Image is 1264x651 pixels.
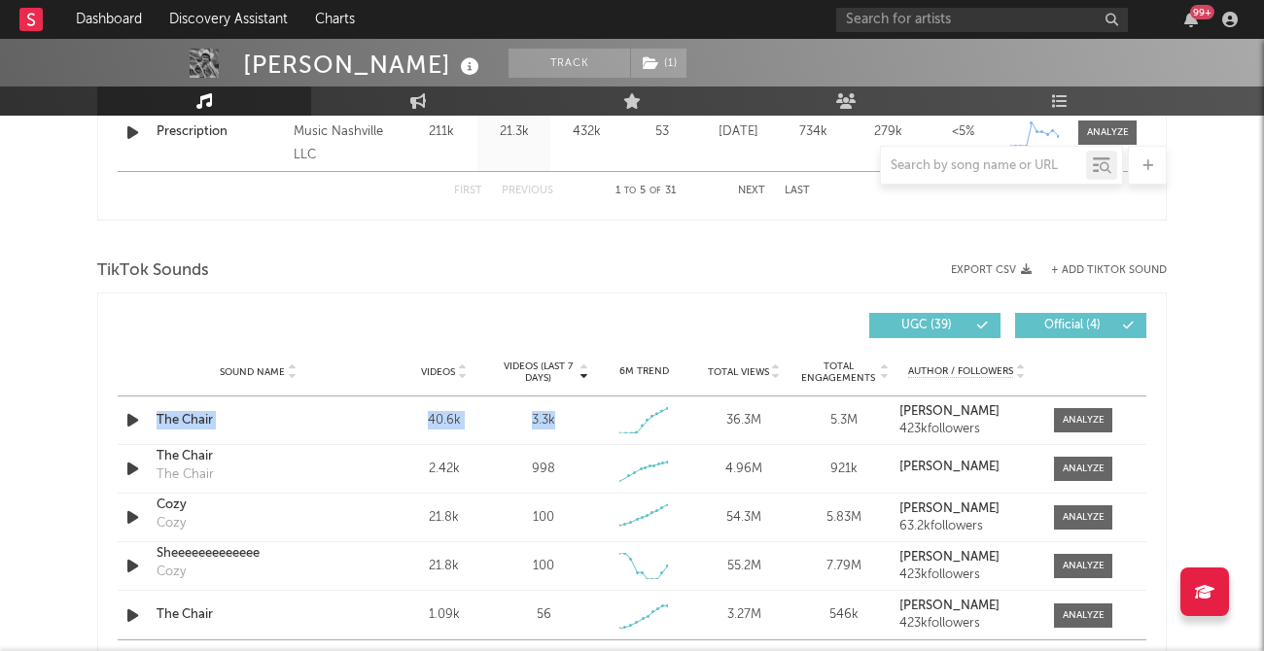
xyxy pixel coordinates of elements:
div: 211k [409,122,473,142]
button: Previous [502,186,553,196]
div: 5.3M [799,411,890,430]
span: Videos (last 7 days) [499,360,578,384]
strong: [PERSON_NAME] [899,405,1000,418]
div: 2.42k [399,460,489,479]
div: 432k [555,122,618,142]
div: 36.3M [699,411,790,430]
div: 3.3k [532,411,555,430]
div: 423k followers [899,568,1035,582]
div: 423k followers [899,617,1035,631]
span: of [650,187,661,195]
div: 56 [537,605,551,625]
a: [PERSON_NAME] [899,600,1035,613]
button: + Add TikTok Sound [1032,265,1167,276]
div: 63.2k followers [899,520,1035,533]
div: 921k [799,460,890,479]
strong: [PERSON_NAME] [899,551,1000,564]
a: Sheeeeeeeeeeeee [157,544,360,564]
div: 100 [533,508,554,528]
a: Cozy [157,496,360,515]
a: The Chair [157,411,360,430]
div: 55.2M [699,557,790,576]
div: Cozy [157,563,186,582]
button: Export CSV [951,264,1032,276]
button: Last [785,186,810,196]
span: Total Engagements [799,360,878,384]
div: 5.83M [799,508,890,528]
div: 21.8k [399,508,489,528]
div: 100 [533,557,554,576]
a: [PERSON_NAME] [899,461,1035,474]
span: UGC ( 39 ) [882,320,971,331]
div: © 2025 Warner Music Nashville LLC [294,97,400,167]
button: Official(4) [1015,313,1146,338]
div: [PERSON_NAME] [243,49,484,81]
div: 1.09k [399,605,489,625]
a: [PERSON_NAME] [899,405,1035,419]
div: 734k [781,122,846,142]
input: Search by song name or URL [881,158,1086,174]
span: Author / Followers [908,365,1013,378]
button: First [454,186,482,196]
span: to [624,187,636,195]
button: Track [509,49,630,78]
strong: [PERSON_NAME] [899,461,1000,473]
span: TikTok Sounds [97,259,209,283]
div: 99 + [1190,5,1214,19]
a: [PERSON_NAME] [899,502,1035,516]
div: 54.3M [699,508,790,528]
button: + Add TikTok Sound [1051,265,1167,276]
a: Prescription [157,122,284,142]
strong: [PERSON_NAME] [899,502,1000,515]
div: 279k [856,122,921,142]
div: 21.8k [399,557,489,576]
div: 3.27M [699,605,790,625]
div: 21.3k [482,122,545,142]
span: Official ( 4 ) [1028,320,1117,331]
div: 4.96M [699,460,790,479]
div: 53 [628,122,696,142]
div: 998 [532,460,555,479]
button: UGC(39) [869,313,1001,338]
div: 40.6k [399,411,489,430]
div: 546k [799,605,890,625]
a: The Chair [157,605,360,625]
a: [PERSON_NAME] [899,551,1035,565]
div: <5% [930,122,996,142]
input: Search for artists [836,8,1128,32]
span: Total Views [708,366,769,378]
span: Videos [421,366,455,378]
div: Cozy [157,514,186,533]
button: (1) [631,49,686,78]
button: 99+ [1184,12,1198,27]
button: Next [738,186,765,196]
div: The Chair [157,465,214,485]
a: The Chair [157,447,360,466]
strong: [PERSON_NAME] [899,600,1000,612]
span: Sound Name [220,366,285,378]
div: 1 5 31 [592,180,699,203]
div: 423k followers [899,423,1035,436]
div: 7.79M [799,557,890,576]
div: [DATE] [706,122,771,142]
div: 6M Trend [599,364,689,379]
span: ( 1 ) [630,49,687,78]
